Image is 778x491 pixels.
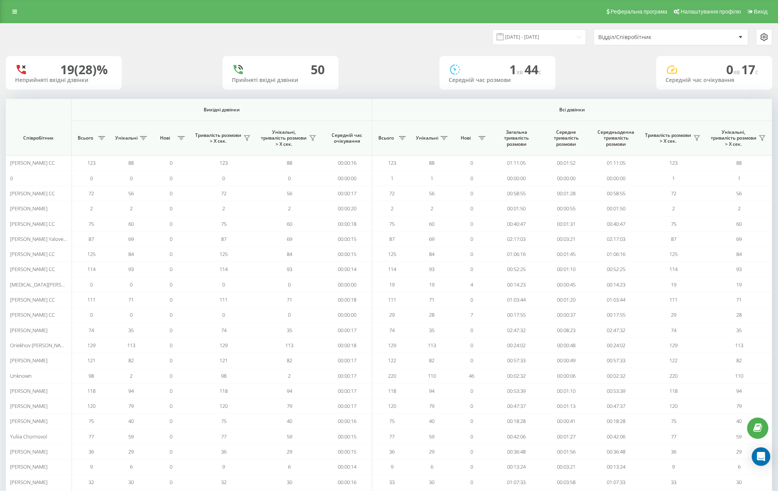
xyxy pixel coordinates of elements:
[591,338,641,353] td: 00:24:02
[10,251,55,257] span: [PERSON_NAME] CC
[287,220,292,227] span: 60
[130,175,133,182] span: 0
[591,155,641,170] td: 01:11:05
[726,61,741,78] span: 0
[288,175,291,182] span: 0
[10,159,55,166] span: [PERSON_NAME] CC
[389,220,395,227] span: 75
[524,61,541,78] span: 44
[170,266,172,273] span: 0
[128,327,134,334] span: 35
[591,414,641,429] td: 00:18:28
[752,447,770,466] div: Open Intercom Messenger
[669,159,678,166] span: 123
[669,342,678,349] span: 129
[322,216,372,231] td: 00:00:18
[669,266,678,273] span: 114
[429,402,434,409] span: 79
[60,62,108,77] div: 19 (28)%
[395,107,748,113] span: Всі дзвінки
[541,307,591,322] td: 00:00:37
[389,327,395,334] span: 74
[431,175,433,182] span: 1
[492,262,541,277] td: 00:52:25
[376,135,397,141] span: Всього
[669,357,678,364] span: 122
[541,384,591,399] td: 00:01:10
[736,357,742,364] span: 82
[322,384,372,399] td: 00:00:17
[429,296,434,303] span: 71
[288,311,291,318] span: 0
[492,247,541,262] td: 01:06:16
[155,135,175,141] span: Нові
[429,251,434,257] span: 84
[322,170,372,186] td: 00:00:00
[429,159,434,166] span: 88
[311,62,325,77] div: 50
[669,372,678,379] span: 220
[456,135,476,141] span: Нові
[669,387,678,394] span: 118
[428,372,436,379] span: 110
[10,402,48,409] span: [PERSON_NAME]
[492,322,541,338] td: 02:47:32
[591,170,641,186] td: 00:00:00
[287,296,292,303] span: 71
[170,220,172,227] span: 0
[470,357,473,364] span: 0
[170,311,172,318] span: 0
[221,418,226,425] span: 75
[322,399,372,414] td: 00:00:17
[738,175,741,182] span: 1
[170,159,172,166] span: 0
[221,327,226,334] span: 74
[735,372,743,379] span: 110
[89,327,94,334] span: 74
[541,399,591,414] td: 00:01:13
[591,307,641,322] td: 00:17:55
[666,77,763,84] div: Середній час очікування
[470,342,473,349] span: 0
[322,368,372,383] td: 00:00:17
[10,235,79,242] span: [PERSON_NAME] Yalovenko CC
[591,201,641,216] td: 00:01:50
[170,251,172,257] span: 0
[733,68,741,76] span: хв
[288,372,291,379] span: 2
[492,232,541,247] td: 02:17:03
[669,251,678,257] span: 125
[429,311,434,318] span: 28
[170,296,172,303] span: 0
[736,387,742,394] span: 94
[287,357,292,364] span: 82
[388,296,396,303] span: 111
[492,414,541,429] td: 00:18:28
[492,155,541,170] td: 01:11:05
[170,175,172,182] span: 0
[328,132,366,144] span: Середній час очікування
[115,135,138,141] span: Унікальні
[87,159,95,166] span: 123
[449,77,546,84] div: Середній час розмови
[671,281,676,288] span: 19
[470,266,473,273] span: 0
[220,251,228,257] span: 125
[591,277,641,292] td: 00:14:23
[671,327,676,334] span: 74
[470,235,473,242] span: 0
[591,322,641,338] td: 02:47:32
[287,266,292,273] span: 93
[669,402,678,409] span: 120
[429,327,434,334] span: 35
[591,216,641,231] td: 00:40:47
[10,296,55,303] span: [PERSON_NAME] CC
[10,372,32,379] span: Unknown
[492,186,541,201] td: 00:58:55
[541,353,591,368] td: 00:00:49
[388,357,396,364] span: 122
[128,190,134,197] span: 56
[416,135,438,141] span: Унікальні
[388,372,396,379] span: 220
[220,342,228,349] span: 129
